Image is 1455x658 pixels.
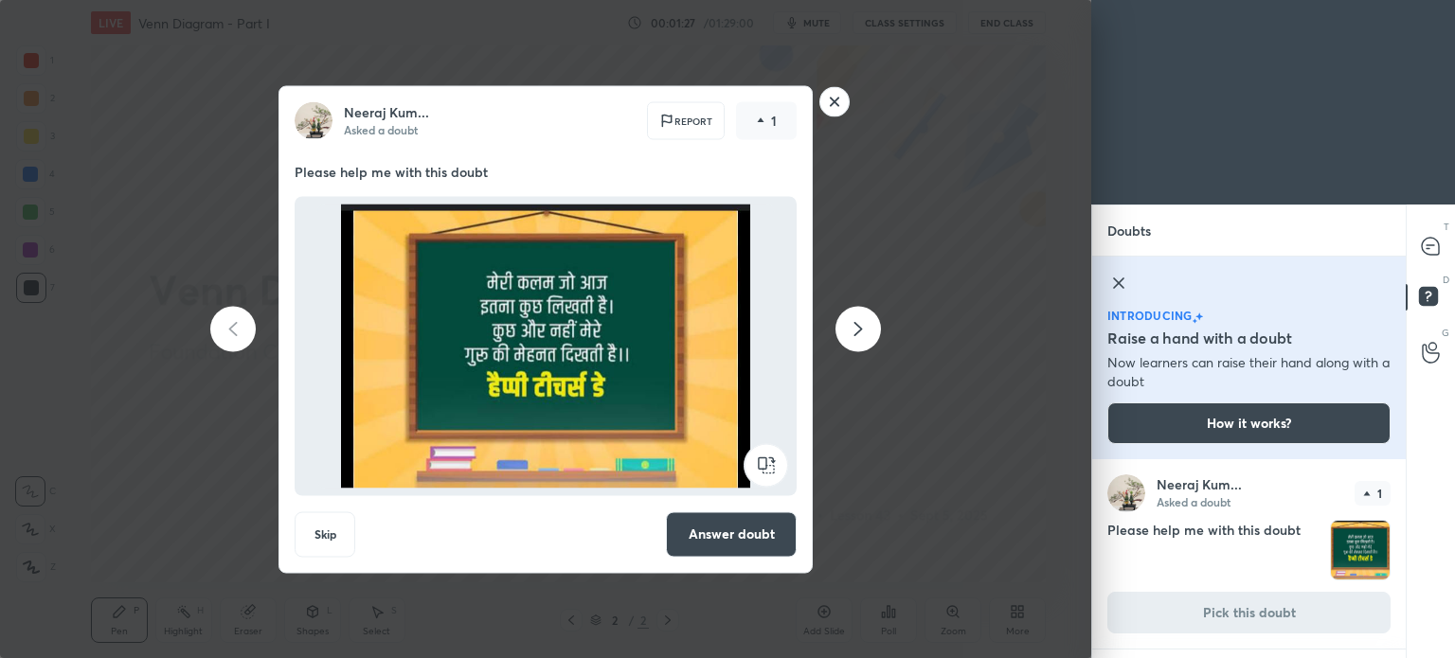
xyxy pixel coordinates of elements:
[295,101,332,139] img: 9081843af544456586c459531e725913.jpg
[647,101,725,139] div: Report
[1195,312,1203,321] img: large-star.026637fe.svg
[1444,220,1449,234] p: T
[1107,327,1292,349] h5: Raise a hand with a doubt
[666,511,797,557] button: Answer doubt
[344,104,429,119] p: Neeraj Kum...
[1092,205,1166,256] p: Doubts
[295,162,797,181] p: Please help me with this doubt
[1107,474,1145,512] img: 9081843af544456586c459531e725913.jpg
[1331,521,1390,579] img: 1757086345WLYB91.JPEG
[1107,353,1391,391] p: Now learners can raise their hand along with a doubt
[1107,402,1391,444] button: How it works?
[1157,494,1230,509] p: Asked a doubt
[1442,326,1449,340] p: G
[1107,310,1193,321] p: introducing
[1193,318,1197,324] img: small-star.76a44327.svg
[771,111,777,130] p: 1
[317,204,774,488] img: 1757086345WLYB91.JPEG
[1157,477,1242,492] p: Neeraj Kum...
[1443,273,1449,287] p: D
[1092,459,1406,658] div: grid
[295,511,355,557] button: Skip
[344,121,418,136] p: Asked a doubt
[1107,520,1322,580] h4: Please help me with this doubt
[1377,488,1382,499] p: 1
